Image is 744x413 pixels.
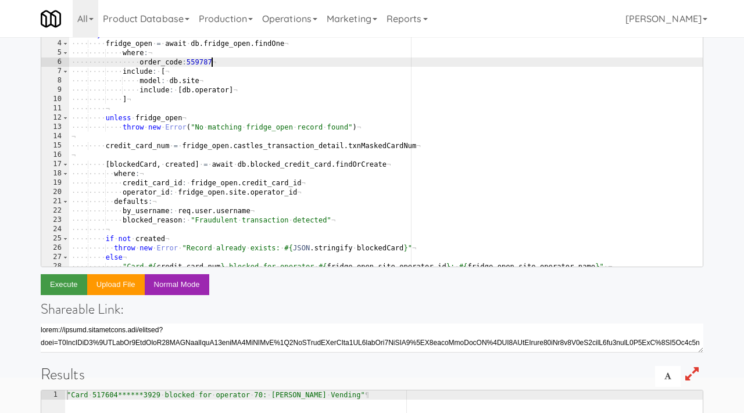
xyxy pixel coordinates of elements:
div: 28 [41,262,69,271]
div: 13 [41,123,69,132]
div: 14 [41,132,69,141]
div: 5 [41,48,69,58]
button: Upload file [87,274,145,295]
div: 10 [41,95,69,104]
div: 19 [41,178,69,188]
h1: Results [41,366,703,383]
div: 26 [41,243,69,253]
div: 25 [41,234,69,243]
img: Micromart [41,9,61,29]
button: Execute [41,274,87,295]
div: 7 [41,67,69,76]
div: 22 [41,206,69,216]
div: 20 [41,188,69,197]
div: 17 [41,160,69,169]
div: 12 [41,113,69,123]
div: 8 [41,76,69,85]
div: 21 [41,197,69,206]
div: 6 [41,58,69,67]
div: 18 [41,169,69,178]
div: 27 [41,253,69,262]
div: 4 [41,39,69,48]
button: Normal Mode [145,274,209,295]
div: 15 [41,141,69,150]
div: 1 [41,390,65,400]
div: 11 [41,104,69,113]
div: 16 [41,150,69,160]
h4: Shareable Link: [41,301,703,317]
div: 24 [41,225,69,234]
textarea: lorem://ipsumd.sitametcons.adi/elitsed?doei=T0IncIDiD3%9UTLabOr9EtdOloR28MAGNaalIquA13eniMA4MiNIM... [41,324,703,353]
div: 9 [41,85,69,95]
div: 23 [41,216,69,225]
